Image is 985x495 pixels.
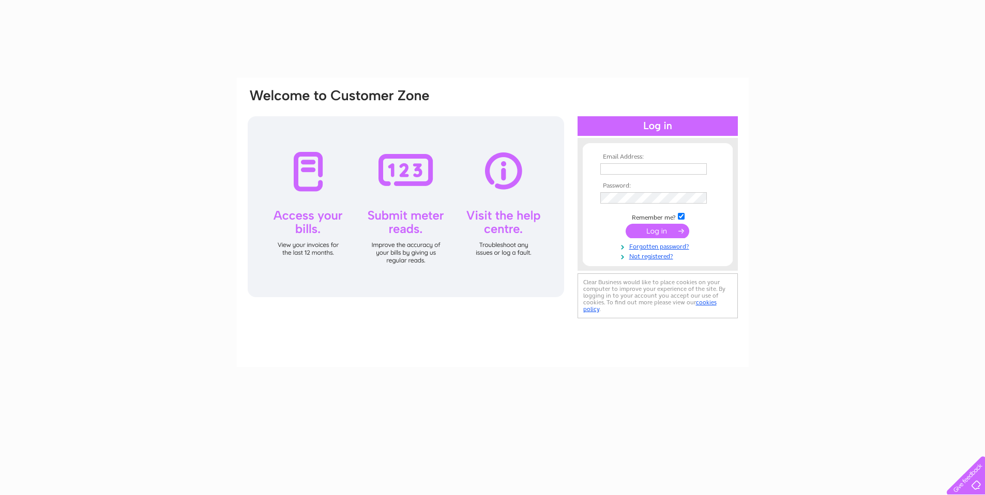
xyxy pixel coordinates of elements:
[626,224,689,238] input: Submit
[600,241,718,251] a: Forgotten password?
[600,251,718,260] a: Not registered?
[598,182,718,190] th: Password:
[598,211,718,222] td: Remember me?
[583,299,717,313] a: cookies policy
[578,273,738,318] div: Clear Business would like to place cookies on your computer to improve your experience of the sit...
[598,153,718,161] th: Email Address:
